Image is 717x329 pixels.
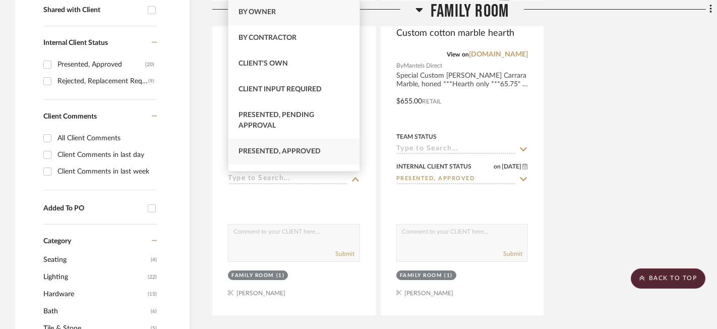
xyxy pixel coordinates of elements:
div: (9) [148,73,154,89]
div: Presented, Approved [57,57,145,73]
span: (22) [148,269,157,285]
span: on [494,163,501,170]
input: Type to Search… [228,175,348,184]
button: Submit [503,249,522,258]
span: Presented, Approved [238,148,321,155]
span: Client Comments [43,113,97,120]
div: (1) [276,272,285,280]
div: Rejected, Replacement Requested [57,73,148,89]
div: Shared with Client [43,6,143,15]
div: (1) [444,272,453,280]
div: Client Comments in last week [57,163,154,180]
div: Team Status [396,132,437,141]
span: (15) [148,286,157,302]
input: Type to Search… [396,175,516,184]
div: (20) [145,57,154,73]
scroll-to-top-button: BACK TO TOP [631,268,705,289]
div: Added To PO [43,204,143,213]
button: Submit [335,249,354,258]
span: Hardware [43,286,145,303]
span: By Contractor [238,34,296,41]
input: Type to Search… [396,145,516,154]
span: Client Input Required [238,86,322,93]
span: Category [43,237,71,246]
span: Mantels Direct [403,61,442,71]
span: By Owner [238,9,276,16]
span: Presented, Pending Approval [238,112,314,129]
div: Family Room [400,272,442,280]
span: (6) [151,303,157,319]
span: Bath [43,303,148,320]
span: Seating [43,251,148,268]
a: [DOMAIN_NAME] [469,51,528,58]
div: All Client Comments [57,130,154,146]
span: Client's Own [238,60,288,67]
span: Custom cotton marble hearth [396,28,514,39]
span: Internal Client Status [43,39,108,46]
span: (4) [151,252,157,268]
div: Client Comments in last day [57,147,154,163]
span: Lighting [43,268,145,286]
span: View on [447,51,469,58]
div: Internal Client Status [396,162,471,171]
span: [DATE] [501,163,522,170]
span: By [396,61,403,71]
div: Family Room [231,272,274,280]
